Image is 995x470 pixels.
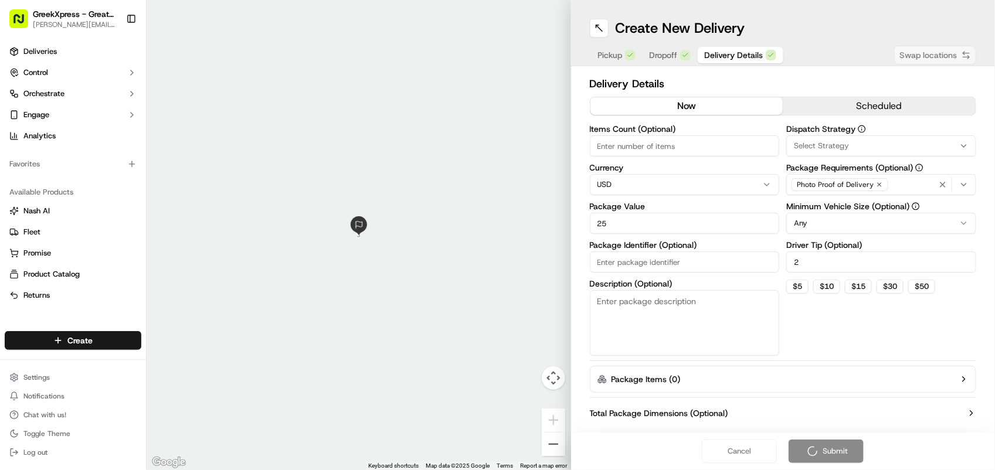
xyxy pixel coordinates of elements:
[590,135,780,156] input: Enter number of items
[542,432,565,456] button: Zoom out
[33,20,117,29] button: [PERSON_NAME][EMAIL_ADDRESS][DOMAIN_NAME]
[5,63,141,82] button: Control
[5,84,141,103] button: Orchestrate
[5,223,141,241] button: Fleet
[497,462,514,469] a: Terms (opens in new tab)
[40,124,148,133] div: We're available if you need us!
[23,206,50,216] span: Nash AI
[67,335,93,346] span: Create
[23,373,50,382] span: Settings
[117,199,142,207] span: Pylon
[369,462,419,470] button: Keyboard shortcuts
[23,67,48,78] span: Control
[23,410,66,420] span: Chat with us!
[590,251,780,273] input: Enter package identifier
[5,265,141,284] button: Product Catalog
[33,8,117,20] button: GreekXpress - Great Neck
[12,112,33,133] img: 1736555255976-a54dd68f-1ca7-489b-9aae-adbdc363a1c4
[590,76,977,92] h2: Delivery Details
[794,141,849,151] span: Select Strategy
[23,248,51,258] span: Promise
[83,198,142,207] a: Powered byPylon
[199,115,213,130] button: Start new chat
[150,455,188,470] a: Open this area in Google Maps (opens a new window)
[5,42,141,61] a: Deliveries
[99,171,108,180] div: 💻
[845,280,872,294] button: $15
[786,251,976,273] input: Enter driver tip amount
[7,165,94,186] a: 📗Knowledge Base
[797,180,874,189] span: Photo Proof of Delivery
[783,97,976,115] button: scheduled
[12,12,35,35] img: Nash
[23,170,90,182] span: Knowledge Base
[786,241,976,249] label: Driver Tip (Optional)
[426,462,490,469] span: Map data ©2025 Google
[590,213,780,234] input: Enter package value
[521,462,568,469] a: Report a map error
[786,164,976,172] label: Package Requirements (Optional)
[5,155,141,173] div: Favorites
[590,280,780,288] label: Description (Optional)
[598,49,623,61] span: Pickup
[5,183,141,202] div: Available Products
[9,227,137,237] a: Fleet
[590,97,783,115] button: now
[542,408,565,432] button: Zoom in
[94,165,193,186] a: 💻API Documentation
[5,407,141,423] button: Chat with us!
[23,88,64,99] span: Orchestrate
[30,76,211,88] input: Got a question? Start typing here...
[612,373,681,385] label: Package Items ( 0 )
[5,5,121,33] button: GreekXpress - Great Neck[PERSON_NAME][EMAIL_ADDRESS][DOMAIN_NAME]
[23,131,56,141] span: Analytics
[23,227,40,237] span: Fleet
[12,47,213,66] p: Welcome 👋
[705,49,763,61] span: Delivery Details
[5,286,141,305] button: Returns
[877,280,904,294] button: $30
[915,164,923,172] button: Package Requirements (Optional)
[5,202,141,220] button: Nash AI
[9,248,137,258] a: Promise
[23,290,50,301] span: Returns
[813,280,840,294] button: $10
[858,125,866,133] button: Dispatch Strategy
[5,244,141,263] button: Promise
[5,127,141,145] a: Analytics
[542,366,565,390] button: Map camera controls
[590,407,728,419] label: Total Package Dimensions (Optional)
[23,110,49,120] span: Engage
[650,49,678,61] span: Dropoff
[111,170,188,182] span: API Documentation
[40,112,192,124] div: Start new chat
[590,125,780,133] label: Items Count (Optional)
[23,269,80,280] span: Product Catalog
[5,388,141,404] button: Notifications
[23,429,70,438] span: Toggle Theme
[5,331,141,350] button: Create
[590,241,780,249] label: Package Identifier (Optional)
[150,455,188,470] img: Google
[912,202,920,210] button: Minimum Vehicle Size (Optional)
[786,135,976,156] button: Select Strategy
[590,407,977,419] button: Total Package Dimensions (Optional)
[9,290,137,301] a: Returns
[5,444,141,461] button: Log out
[786,125,976,133] label: Dispatch Strategy
[5,369,141,386] button: Settings
[12,171,21,180] div: 📗
[590,366,977,393] button: Package Items (0)
[908,280,935,294] button: $50
[786,280,809,294] button: $5
[23,391,64,401] span: Notifications
[5,425,141,442] button: Toggle Theme
[786,202,976,210] label: Minimum Vehicle Size (Optional)
[23,448,47,457] span: Log out
[616,19,745,38] h1: Create New Delivery
[786,174,976,195] button: Photo Proof of Delivery
[590,164,780,172] label: Currency
[9,206,137,216] a: Nash AI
